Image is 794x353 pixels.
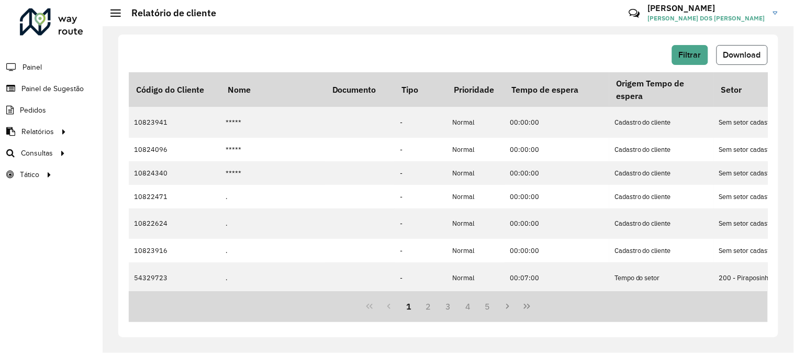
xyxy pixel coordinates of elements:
[129,185,220,208] td: 10822471
[623,2,645,25] a: Contato Rápido
[21,148,53,159] span: Consultas
[648,3,765,13] h3: [PERSON_NAME]
[395,185,447,208] td: -
[505,72,609,107] th: Tempo de espera
[679,50,701,59] span: Filtrar
[447,107,505,137] td: Normal
[395,262,447,293] td: -
[395,107,447,137] td: -
[447,138,505,161] td: Normal
[220,239,325,262] td: .
[121,7,216,19] h2: Relatório de cliente
[23,62,42,73] span: Painel
[129,208,220,239] td: 10822624
[220,72,325,107] th: Nome
[129,262,220,293] td: 54329723
[609,107,714,137] td: Cadastro do cliente
[220,185,325,208] td: .
[447,72,505,107] th: Prioridade
[447,239,505,262] td: Normal
[505,107,609,137] td: 00:00:00
[609,185,714,208] td: Cadastro do cliente
[648,14,765,23] span: [PERSON_NAME] DOS [PERSON_NAME]
[325,72,395,107] th: Documento
[395,161,447,185] td: -
[609,208,714,239] td: Cadastro do cliente
[505,239,609,262] td: 00:00:00
[458,296,478,316] button: 4
[419,296,439,316] button: 2
[447,262,505,293] td: Normal
[220,208,325,239] td: .
[447,208,505,239] td: Normal
[129,107,220,137] td: 10823941
[609,262,714,293] td: Tempo do setor
[129,161,220,185] td: 10824340
[399,296,419,316] button: 1
[20,169,39,180] span: Tático
[609,239,714,262] td: Cadastro do cliente
[439,296,458,316] button: 3
[498,296,518,316] button: Next Page
[505,208,609,239] td: 00:00:00
[505,161,609,185] td: 00:00:00
[723,50,761,59] span: Download
[220,262,325,293] td: .
[395,208,447,239] td: -
[478,296,498,316] button: 5
[609,161,714,185] td: Cadastro do cliente
[505,262,609,293] td: 00:07:00
[505,185,609,208] td: 00:00:00
[21,83,84,94] span: Painel de Sugestão
[129,138,220,161] td: 10824096
[505,138,609,161] td: 00:00:00
[129,239,220,262] td: 10823916
[129,72,220,107] th: Código do Cliente
[395,72,447,107] th: Tipo
[609,138,714,161] td: Cadastro do cliente
[517,296,537,316] button: Last Page
[609,72,714,107] th: Origem Tempo de espera
[447,161,505,185] td: Normal
[395,239,447,262] td: -
[717,45,768,65] button: Download
[395,138,447,161] td: -
[447,185,505,208] td: Normal
[672,45,708,65] button: Filtrar
[20,105,46,116] span: Pedidos
[21,126,54,137] span: Relatórios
